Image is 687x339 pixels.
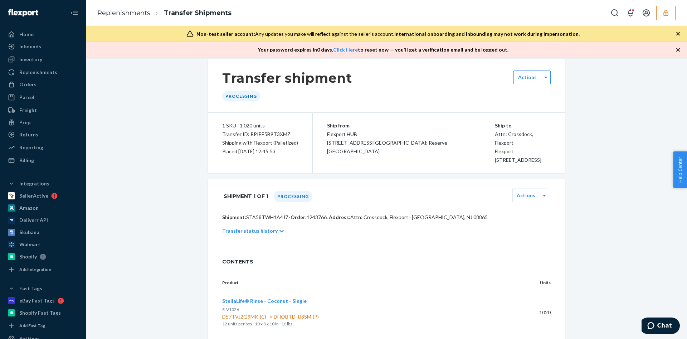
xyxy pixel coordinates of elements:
[19,285,42,292] div: Fast Tags
[19,266,51,272] div: Add Integration
[4,190,82,202] a: SellerActive
[394,31,580,37] span: International onboarding and inbounding may not work during impersonation.
[642,318,680,335] iframe: Opens a widget where you can chat to one of our agents
[4,239,82,250] a: Walmart
[19,204,39,212] div: Amazon
[222,307,239,312] span: SLV1026
[518,74,537,81] label: Actions
[4,202,82,214] a: Amazon
[222,258,551,265] span: CONTENTS
[19,81,36,88] div: Orders
[19,31,34,38] div: Home
[4,283,82,294] button: Fast Tags
[4,178,82,189] button: Integrations
[19,309,61,316] div: Shopify Fast Tags
[19,56,42,63] div: Inventory
[639,6,653,20] button: Open account menu
[164,9,232,17] a: Transfer Shipments
[311,313,320,320] div: (P)
[222,71,352,86] h1: Transfer shipment
[196,30,580,38] div: Any updates you make will reflect against the seller's account.
[19,119,30,126] div: Prep
[4,265,82,274] a: Add Integration
[4,67,82,78] a: Replenishments
[19,297,55,304] div: eBay Fast Tags
[4,142,82,153] a: Reporting
[19,144,43,151] div: Reporting
[222,214,246,220] span: Shipment:
[291,214,328,220] span: Order:
[222,139,298,147] p: Shipping with Flexport (Palletized)
[67,6,82,20] button: Close Navigation
[327,131,447,154] span: Flexport HUB [STREET_ADDRESS][GEOGRAPHIC_DATA]: Reserve [GEOGRAPHIC_DATA]
[4,321,82,330] a: Add Fast Tag
[222,147,298,156] div: Placed [DATE] 12:45:53
[222,121,298,130] div: 1 SKU · 1,020 units
[196,31,255,37] span: Non-test seller account:
[222,313,509,320] span: D57TVJ2Q9MK -> DHOBTDHJ3SM
[673,151,687,188] button: Help Center
[19,131,38,138] div: Returns
[307,214,328,220] span: 1243766 .
[4,54,82,65] a: Inventory
[495,131,541,163] span: Attn: Crossdock, Flexport Flexport [STREET_ADDRESS]
[495,121,551,130] p: Ship to
[4,105,82,116] a: Freight
[222,320,509,328] p: 12 units per box · 10 x 8 x 10 in · 16 lbs
[19,94,34,101] div: Parcel
[19,217,48,224] div: Deliverr API
[4,295,82,306] a: eBay Fast Tags
[222,130,298,139] div: Transfer ID: RPIEE5B9T3XMZ
[4,155,82,166] a: Billing
[258,46,508,53] p: Your password expires in 0 days . to reset now — you'll get a verification email and be logged out.
[222,280,509,286] p: Product
[19,192,48,199] div: SellerActive
[222,227,278,234] p: Transfer status history
[8,9,38,16] img: Flexport logo
[19,107,37,114] div: Freight
[4,214,82,226] a: Deliverr API
[517,192,535,199] label: Actions
[19,323,45,329] div: Add Fast Tag
[4,92,82,103] a: Parcel
[274,191,312,202] div: Processing
[521,280,551,286] p: Units
[623,6,638,20] button: Open notifications
[19,180,49,187] div: Integrations
[222,298,307,304] span: StellaLife® Rinse - Coconut - Single
[4,307,82,319] a: Shopify Fast Tags
[224,189,268,204] h1: Shipment 1 of 1
[97,9,150,17] a: Replenishments
[608,6,622,20] button: Open Search Box
[19,43,41,50] div: Inbounds
[327,121,495,130] p: Ship from
[4,41,82,52] a: Inbounds
[19,229,39,236] div: Skubana
[19,157,34,164] div: Billing
[4,227,82,238] a: Skubana
[19,241,40,248] div: Walmart
[19,69,57,76] div: Replenishments
[19,253,37,260] div: Shopify
[258,313,268,320] div: (C)
[333,47,358,53] a: Click Here
[92,3,237,24] ol: breadcrumbs
[4,251,82,262] a: Shopify
[4,117,82,128] a: Prep
[4,29,82,40] a: Home
[222,91,260,101] div: Processing
[521,309,551,316] p: 1020
[222,297,307,305] button: StellaLife® Rinse - Coconut - Single
[4,129,82,140] a: Returns
[222,214,551,221] p: STA58TWH1A4J7 · Attn: Crossdock, Flexport · [GEOGRAPHIC_DATA], NJ 08865
[329,214,350,220] span: Address:
[4,79,82,90] a: Orders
